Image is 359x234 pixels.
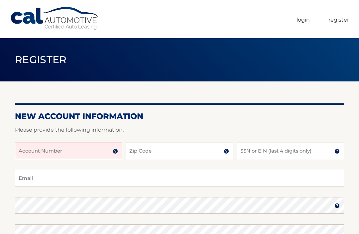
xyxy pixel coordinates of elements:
input: Zip Code [126,143,233,159]
a: Login [297,14,310,26]
img: tooltip.svg [334,149,340,154]
img: tooltip.svg [334,203,340,208]
input: Account Number [15,143,122,159]
a: Register [328,14,349,26]
input: Email [15,170,344,186]
img: tooltip.svg [113,149,118,154]
a: Cal Automotive [10,7,100,30]
h2: New Account Information [15,111,344,121]
p: Please provide the following information. [15,125,344,135]
input: SSN or EIN (last 4 digits only) [237,143,344,159]
span: Register [15,54,67,66]
img: tooltip.svg [224,149,229,154]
